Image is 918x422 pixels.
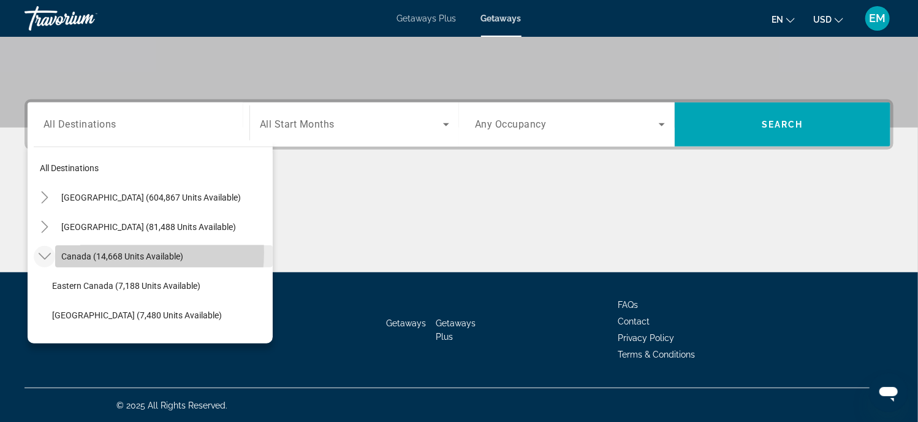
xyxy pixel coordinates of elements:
[436,318,476,342] a: Getaways Plus
[25,2,147,34] a: Travorium
[52,281,200,291] span: Eastern Canada (7,188 units available)
[618,316,650,326] a: Contact
[55,216,273,238] button: [GEOGRAPHIC_DATA] (81,488 units available)
[55,186,273,209] button: [GEOGRAPHIC_DATA] (604,867 units available)
[34,246,55,267] button: Toggle Canada (14,668 units available)
[34,157,273,179] button: All destinations
[675,102,890,147] button: Search
[34,187,55,209] button: Toggle United States (604,867 units available)
[870,12,886,25] span: EM
[618,333,674,343] a: Privacy Policy
[61,222,236,232] span: [GEOGRAPHIC_DATA] (81,488 units available)
[40,163,99,173] span: All destinations
[813,15,832,25] span: USD
[55,334,273,356] button: [GEOGRAPHIC_DATA] (58,256 units available)
[46,304,273,326] button: [GEOGRAPHIC_DATA] (7,480 units available)
[55,245,273,267] button: Canada (14,668 units available)
[813,10,843,28] button: Change currency
[61,193,241,202] span: [GEOGRAPHIC_DATA] (604,867 units available)
[618,300,638,310] a: FAQs
[481,13,522,23] a: Getaways
[34,217,55,238] button: Toggle Mexico (81,488 units available)
[869,373,908,412] iframe: Button to launch messaging window
[260,119,335,131] span: All Start Months
[116,401,227,410] span: © 2025 All Rights Reserved.
[61,251,183,261] span: Canada (14,668 units available)
[862,6,893,31] button: User Menu
[397,13,457,23] a: Getaways Plus
[762,120,803,129] span: Search
[772,10,795,28] button: Change language
[618,350,695,359] a: Terms & Conditions
[772,15,783,25] span: en
[475,119,547,131] span: Any Occupancy
[44,118,116,130] span: All Destinations
[28,102,890,147] div: Search widget
[387,318,427,328] a: Getaways
[46,275,273,297] button: Eastern Canada (7,188 units available)
[52,310,222,320] span: [GEOGRAPHIC_DATA] (7,480 units available)
[34,334,55,356] button: Toggle Caribbean & Atlantic Islands (58,256 units available)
